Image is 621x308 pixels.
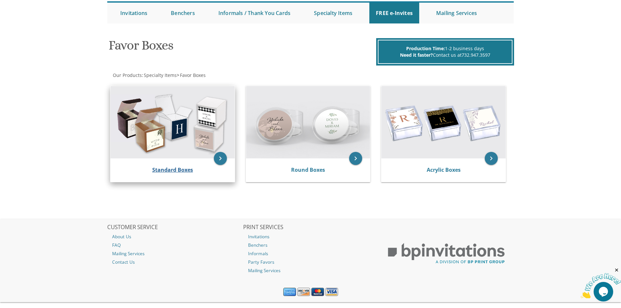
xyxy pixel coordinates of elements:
a: Specialty Items [143,72,177,78]
h1: Favor Boxes [109,38,375,57]
img: Round Boxes [246,86,370,158]
img: Acrylic Boxes [381,86,506,158]
span: Need it faster? [400,52,433,58]
a: Benchers [164,3,201,23]
a: Round Boxes [291,166,325,173]
span: Favor Boxes [180,72,206,78]
div: 1-2 business days Contact us at [378,40,512,64]
a: Invitations [243,232,378,241]
img: MasterCard [311,288,324,296]
a: Informals [243,249,378,258]
a: Favor Boxes [179,72,206,78]
h2: CUSTOMER SERVICE [107,224,242,231]
span: > [177,72,206,78]
a: Acrylic Boxes [427,166,461,173]
a: 732.947.3597 [462,52,490,58]
a: Mailing Services [430,3,483,23]
a: Standard Boxes [152,166,193,173]
a: Specialty Items [307,3,359,23]
a: keyboard_arrow_right [485,152,498,165]
a: FREE e-Invites [369,3,419,23]
a: Mailing Services [107,249,242,258]
a: Party Favors [243,258,378,266]
a: Invitations [114,3,154,23]
a: FAQ [107,241,242,249]
img: Visa [325,288,338,296]
img: Standard Boxes [111,86,235,158]
img: Discover [297,288,310,296]
a: Contact Us [107,258,242,266]
a: About Us [107,232,242,241]
a: Benchers [243,241,378,249]
a: Mailing Services [243,266,378,275]
iframe: chat widget [581,267,621,298]
img: American Express [283,288,296,296]
h2: PRINT SERVICES [243,224,378,231]
span: Production Time: [406,45,445,51]
a: Informals / Thank You Cards [212,3,297,23]
a: Our Products [112,72,142,78]
div: : [107,72,311,79]
span: Specialty Items [144,72,177,78]
img: BP Print Group [379,237,514,270]
a: keyboard_arrow_right [349,152,362,165]
a: keyboard_arrow_right [214,152,227,165]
